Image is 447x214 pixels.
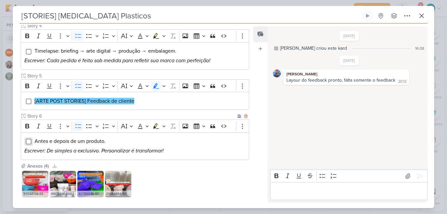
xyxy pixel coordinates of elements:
div: Editor toolbar [21,120,249,132]
div: Editor editing area: main [270,182,428,200]
img: SrlukOeg4Lecu9CypgNnoUtzPL7Zb5hGMIpoWdoV.jpg [105,171,131,197]
span: Antes e depois de um produto. [35,138,106,145]
img: Zpcl9eecnZtxxO7AeSByHCSE8THt174MakcReFWH.jpg [50,171,76,197]
div: 20:12 [398,79,407,84]
mark: [ARTE POST STORIES] Feedback de cliente [35,98,134,104]
input: Texto sem título [26,22,249,29]
img: oIgS5P3OXN6vJTGZWKGRoNgRmmYqPlWYDZ8Wfy9c.jpg [77,171,104,197]
div: Layour do feedback pronto, falta somente o feedback [286,77,395,83]
input: Kard Sem Título [19,10,360,22]
div: Editor editing area: main [21,132,249,160]
span: Timelapse: briefing → arte digital → produção → embalagem. [35,48,176,54]
div: Editor toolbar [21,79,249,92]
div: Editor toolbar [270,170,428,182]
div: 827B8B4B-1EF7-4C95-BE79-423A35ED28D8.jpeg [77,191,104,197]
div: Editor editing area: main [21,92,249,110]
div: Ligar relógio [365,13,370,18]
div: D1A9A864-163C-44A5-89B8-9A9F252E7904.jpeg [105,191,131,197]
img: Guilherme Savio [273,69,281,77]
div: Editor editing area: main [21,42,249,70]
div: 95CD414E-E0D5-42A8-A9AF-1B85EC5D682C.jpeg [50,191,76,197]
div: Editor toolbar [21,29,249,42]
i: Escrever: Cada pedido é feito sob medida para refletir sua marca com perfeição! [24,57,210,64]
div: 806AA7EB-E9A5-41E4-B7E0-480E0BF0277E.jpeg [22,191,48,197]
input: Texto sem título [26,113,236,120]
input: Texto sem título [26,72,249,79]
i: Escrever: De simples a exclusivo. Personalizar é transformar! [24,147,164,154]
img: ImhIusuB2hr7oIyEwUg4lcbEi7Ml7DeqvsXFTjPr.jpg [22,171,48,197]
div: [PERSON_NAME] [285,71,408,77]
div: 16:08 [415,45,424,51]
div: [PERSON_NAME] criou este kard [280,45,347,52]
div: Anexos (4) [27,163,49,170]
